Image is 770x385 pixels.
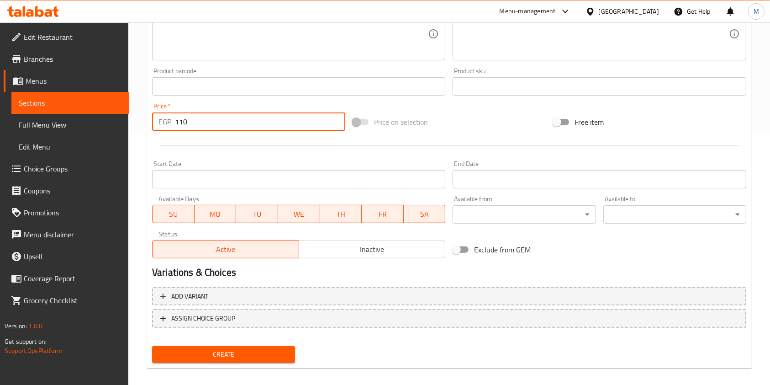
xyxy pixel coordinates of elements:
span: Full Menu View [19,119,121,130]
h2: Variations & Choices [152,266,746,279]
button: Add variant [152,287,746,306]
button: SA [404,205,446,223]
span: Sections [19,97,121,108]
button: TU [236,205,278,223]
span: M [754,6,759,16]
a: Full Menu View [11,114,129,136]
button: Create [152,346,295,363]
button: MO [195,205,237,223]
span: 1.0.0 [28,320,42,332]
span: Edit Restaurant [24,32,121,43]
span: Promotions [24,207,121,218]
span: SU [156,208,191,221]
a: Choice Groups [4,158,129,180]
button: Inactive [299,240,446,258]
a: Grocery Checklist [4,289,129,311]
span: Inactive [303,243,442,256]
span: Create [159,349,288,360]
span: TU [240,208,274,221]
span: WE [282,208,316,221]
a: Promotions [4,202,129,224]
input: Please enter product sku [453,77,746,96]
button: SU [152,205,195,223]
span: Edit Menu [19,141,121,152]
div: Menu-management [500,6,556,17]
a: Menu disclaimer [4,224,129,246]
input: Please enter price [175,112,345,131]
span: Upsell [24,251,121,262]
div: ​ [603,205,746,224]
button: Active [152,240,299,258]
a: Support.OpsPlatform [5,345,63,357]
span: Active [156,243,295,256]
span: MO [198,208,233,221]
a: Edit Menu [11,136,129,158]
span: ASSIGN CHOICE GROUP [171,313,235,324]
span: Menu disclaimer [24,229,121,240]
div: ​ [453,205,596,224]
button: TH [320,205,362,223]
a: Edit Restaurant [4,26,129,48]
span: Coupons [24,185,121,196]
span: Choice Groups [24,163,121,174]
span: Grocery Checklist [24,295,121,306]
a: Coverage Report [4,267,129,289]
span: SA [407,208,442,221]
span: Free item [575,117,604,128]
span: Price on selection [374,117,428,128]
span: Version: [5,320,27,332]
span: Coverage Report [24,273,121,284]
span: FR [365,208,400,221]
span: Get support on: [5,336,47,348]
span: TH [324,208,359,221]
a: Menus [4,70,129,92]
p: EGP [158,116,171,127]
div: [GEOGRAPHIC_DATA] [599,6,659,16]
a: Sections [11,92,129,114]
span: Menus [26,75,121,86]
a: Upsell [4,246,129,267]
span: Branches [24,53,121,64]
button: FR [362,205,404,223]
a: Branches [4,48,129,70]
span: Exclude from GEM [474,244,531,255]
button: ASSIGN CHOICE GROUP [152,309,746,328]
input: Please enter product barcode [152,77,445,96]
span: Add variant [171,291,208,302]
a: Coupons [4,180,129,202]
button: WE [278,205,320,223]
